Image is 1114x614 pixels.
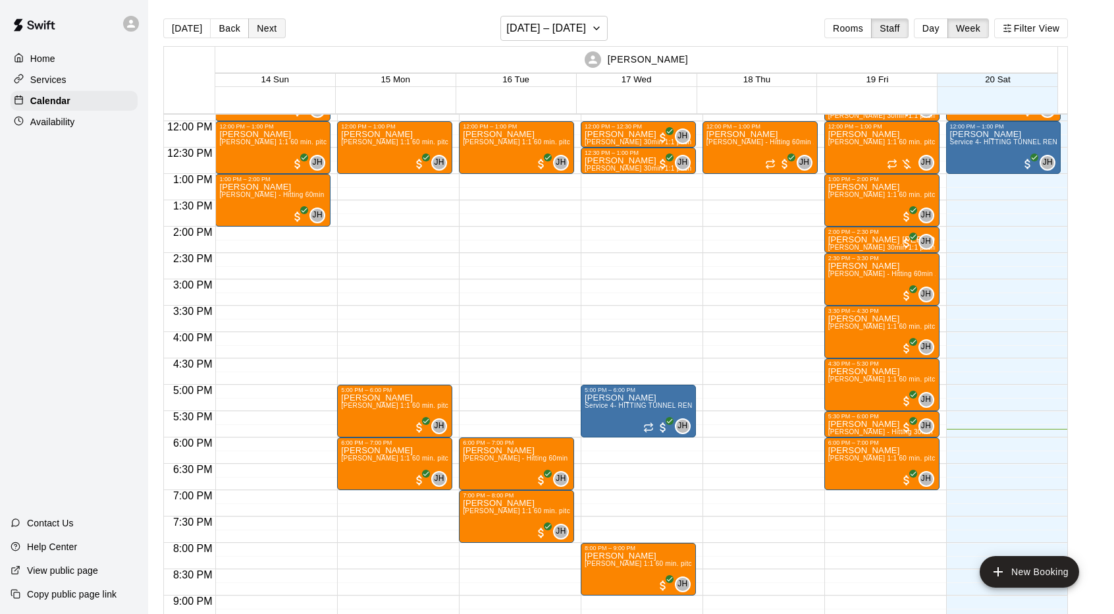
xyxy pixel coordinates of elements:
span: John Havird [924,155,934,171]
div: 2:30 PM – 3:30 PM: Jack Thompson [824,253,940,306]
span: All customers have paid [535,157,548,171]
div: 6:00 PM – 7:00 PM: Leclair [824,437,940,490]
span: JH [921,472,931,486]
span: John Havird [680,128,691,144]
div: John Havird [675,128,691,144]
span: JH [921,393,931,406]
span: [PERSON_NAME] 1:1 60 min. pitching Lesson (CAGE 2 - 50 FT HYBRID BB/SB) [341,402,592,409]
button: 14 Sun [261,74,289,84]
div: 12:00 PM – 1:00 PM [828,123,936,130]
span: John Havird [558,524,569,540]
span: [PERSON_NAME] 1:1 60 min. pitching Lesson (CAGE 8 - 70 FT BB (w/ pitching mound) ) [828,376,1105,383]
div: 5:30 PM – 6:00 PM [828,413,936,420]
span: 12:00 PM [164,121,215,132]
span: All customers have paid [413,421,426,434]
span: All customers have paid [656,131,670,144]
span: 7:30 PM [170,516,216,528]
span: JH [434,472,444,486]
span: 7:00 PM [170,490,216,501]
span: 2:00 PM [170,227,216,238]
button: 20 Sat [985,74,1011,84]
div: Services [11,70,138,90]
div: John Havird [553,524,569,540]
button: Rooms [824,18,872,38]
div: 5:00 PM – 6:00 PM [341,387,448,393]
p: Help Center [27,540,77,553]
span: All customers have paid [535,526,548,540]
div: John Havird [431,155,447,171]
button: Back [210,18,249,38]
span: 15 Mon [381,74,410,84]
div: 12:00 PM – 1:00 PM: John Havird 1:1 60 min. pitching Lesson [337,121,452,174]
span: Recurring event [765,159,776,169]
span: Service 4- HITTING TUNNEL RENTAL - 70ft Baseball (CAGE 6 - 70 FT HIT TRAX ) [585,402,842,409]
p: Services [30,73,66,86]
span: JH [677,578,687,591]
span: [PERSON_NAME] - Hitting 60min 1:1 instruction (CAGE 8 - 70 FT BB (w/ pitching mound) ) [828,270,1111,277]
span: JH [921,341,931,354]
span: All customers have paid [900,474,913,487]
div: John Havird [1040,155,1055,171]
span: 3:30 PM [170,306,216,317]
span: 19 Fri [866,74,888,84]
div: John Havird [918,471,934,487]
span: JH [556,472,566,486]
span: John Havird [1045,155,1055,171]
div: 1:00 PM – 2:00 PM [828,176,936,182]
span: All customers have paid [900,237,913,250]
div: 12:00 PM – 1:00 PM: Service 4- HITTING TUNNEL RENTAL - 70ft Baseball [946,121,1061,174]
div: 4:30 PM – 5:30 PM: John Havird 1:1 60 min. pitching Lesson [824,358,940,411]
div: John Havird [309,208,325,223]
span: JH [434,420,444,433]
a: Calendar [11,91,138,111]
span: [PERSON_NAME] 30min 1:1 pitching Lesson (ages under [DEMOGRAPHIC_DATA]) (CAGE 8 - 70 FT BB (w/ pi... [585,165,979,172]
span: JH [921,209,931,222]
span: All customers have paid [656,157,670,171]
span: All customers have paid [656,579,670,592]
div: 5:30 PM – 6:00 PM: Tanner Davis [824,411,940,437]
span: JH [921,288,931,301]
div: John Havird [918,234,934,250]
div: 5:00 PM – 6:00 PM: Service 4- HITTING TUNNEL RENTAL - 70ft Baseball [581,385,696,437]
div: John Havird [309,155,325,171]
div: 1:00 PM – 2:00 PM: John Havird - Hitting 60min 1:1 instruction [215,174,331,227]
div: 12:00 PM – 1:00 PM [341,123,448,130]
div: 12:00 PM – 1:00 PM [463,123,570,130]
span: John Havird [924,471,934,487]
button: 17 Wed [622,74,652,84]
div: 6:00 PM – 7:00 PM: Cameron Marshall [337,437,452,490]
span: John Havird [680,418,691,434]
span: 8:30 PM [170,569,216,580]
div: John Havird [918,155,934,171]
span: 9:00 PM [170,596,216,607]
span: All customers have paid [413,474,426,487]
span: JH [921,420,931,433]
span: John Havird [802,155,812,171]
p: Home [30,52,55,65]
div: 8:00 PM – 9:00 PM: John Havird 1:1 60 min. pitching Lesson [581,543,696,596]
div: 1:00 PM – 2:00 PM [219,176,327,182]
p: View public page [27,564,98,577]
button: 16 Tue [502,74,529,84]
div: 7:00 PM – 8:00 PM [463,492,570,499]
div: 12:00 PM – 1:00 PM [950,123,1057,130]
span: [PERSON_NAME] - Hitting 60min 1:1 instruction (CAGE 6 - 70 FT HIT TRAX ) [463,455,704,462]
span: JH [799,156,809,169]
span: All customers have paid [778,157,791,171]
span: [PERSON_NAME] - Hitting 30min 1:1 instruction (CAGE 8 - 70 FT BB (w/ pitching mound) ) [828,428,1111,435]
span: John Havird [437,155,447,171]
div: John Havird [918,208,934,223]
div: 8:00 PM – 9:00 PM [585,545,692,551]
span: [PERSON_NAME] 1:1 60 min. pitching Lesson (CAGE 8 - 70 FT BB (w/ pitching mound) ) [219,138,496,146]
a: Availability [11,112,138,132]
span: 5:30 PM [170,411,216,422]
button: 18 Thu [743,74,770,84]
div: 6:00 PM – 7:00 PM [463,439,570,446]
span: 3:00 PM [170,279,216,291]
